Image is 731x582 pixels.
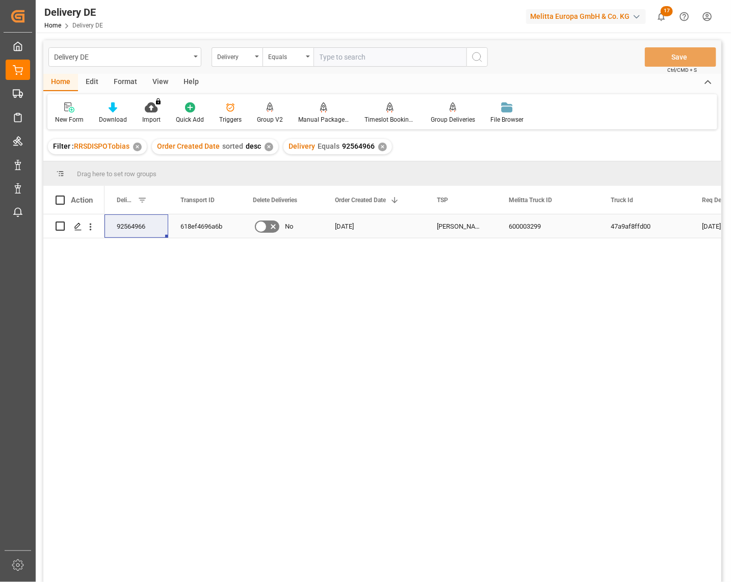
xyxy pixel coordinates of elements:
span: Transport ID [180,197,215,204]
span: Order Created Date [335,197,386,204]
span: Truck Id [611,197,633,204]
button: open menu [263,47,314,67]
button: show 17 new notifications [650,5,673,28]
div: Action [71,196,93,205]
div: [PERSON_NAME] DE [425,214,497,238]
span: Delivery [289,142,315,150]
div: File Browser [490,115,524,124]
div: 618ef4696a6b [168,214,241,238]
span: Filter : [53,142,74,150]
button: open menu [48,47,201,67]
div: Edit [78,74,106,91]
div: Delivery [217,50,252,62]
div: Melitta Europa GmbH & Co. KG [526,9,646,24]
div: ✕ [133,143,142,151]
div: Delivery DE [54,50,190,63]
div: Timeslot Booking Report [364,115,415,124]
button: open menu [212,47,263,67]
div: 92564966 [105,214,168,238]
button: search button [466,47,488,67]
span: sorted [222,142,243,150]
div: Help [176,74,206,91]
div: [DATE] [323,214,425,238]
div: 47a9af8ffd00 [598,214,690,238]
span: No [285,215,293,238]
div: ✕ [265,143,273,151]
span: Melitta Truck ID [509,197,552,204]
span: RRSDISPOTobias [74,142,129,150]
span: 92564966 [342,142,375,150]
span: TSP [437,197,448,204]
div: Delivery DE [44,5,103,20]
button: Save [645,47,716,67]
div: Quick Add [176,115,204,124]
div: Manual Package TypeDetermination [298,115,349,124]
div: Download [99,115,127,124]
div: Home [43,74,78,91]
div: View [145,74,176,91]
a: Home [44,22,61,29]
div: ✕ [378,143,387,151]
span: Ctrl/CMD + S [667,66,697,74]
div: Equals [268,50,303,62]
div: New Form [55,115,84,124]
span: Delete Deliveries [253,197,297,204]
span: 17 [661,6,673,16]
div: Group V2 [257,115,283,124]
button: Melitta Europa GmbH & Co. KG [526,7,650,26]
div: Triggers [219,115,242,124]
div: 600003299 [497,214,598,238]
span: Order Created Date [157,142,220,150]
span: desc [246,142,261,150]
span: Equals [318,142,340,150]
div: Press SPACE to select this row. [43,214,105,238]
div: Format [106,74,145,91]
input: Type to search [314,47,466,67]
button: Help Center [673,5,696,28]
span: Drag here to set row groups [77,170,156,178]
span: Delivery [117,197,134,204]
div: Group Deliveries [431,115,475,124]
